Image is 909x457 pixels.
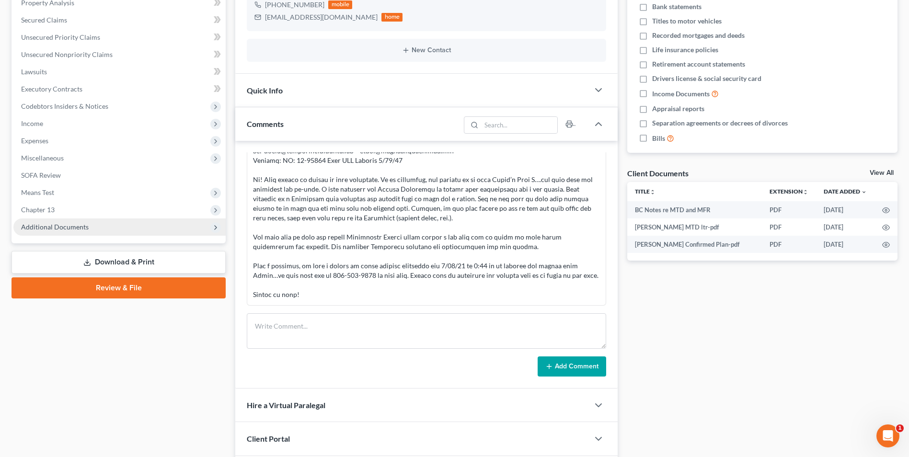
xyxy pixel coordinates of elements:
span: Separation agreements or decrees of divorces [652,118,788,128]
td: PDF [762,236,816,253]
a: Date Added expand_more [824,188,867,195]
span: Bank statements [652,2,702,11]
td: [PERSON_NAME] MTD ltr-pdf [627,218,762,236]
span: Income [21,119,43,127]
i: expand_more [861,189,867,195]
input: Search... [481,117,557,133]
div: Client Documents [627,168,689,178]
a: View All [870,170,894,176]
td: BC Notes re MTD and MFR [627,201,762,218]
td: PDF [762,218,816,236]
span: Miscellaneous [21,154,64,162]
a: Secured Claims [13,11,226,29]
div: [EMAIL_ADDRESS][DOMAIN_NAME] [265,12,378,22]
span: Bills [652,134,665,143]
span: Drivers license & social security card [652,74,761,83]
span: Quick Info [247,86,283,95]
span: Client Portal [247,434,290,443]
span: Expenses [21,137,48,145]
span: Additional Documents [21,223,89,231]
div: home [381,13,403,22]
td: PDF [762,201,816,218]
span: Codebtors Insiders & Notices [21,102,108,110]
span: Appraisal reports [652,104,704,114]
span: Titles to motor vehicles [652,16,722,26]
i: unfold_more [650,189,656,195]
span: Unsecured Nonpriority Claims [21,50,113,58]
a: SOFA Review [13,167,226,184]
span: Secured Claims [21,16,67,24]
a: Download & Print [12,251,226,274]
td: [DATE] [816,236,874,253]
div: Lore: Ips Dolor Sita: Consect, Adipisci 14, 1338 1:12 EL Se: 'doeiu@temporincididuntu.lab' <etdol... [253,127,600,299]
a: Lawsuits [13,63,226,80]
td: [PERSON_NAME] Confirmed Plan-pdf [627,236,762,253]
a: Review & File [12,277,226,298]
td: [DATE] [816,218,874,236]
span: 1 [896,424,904,432]
a: Unsecured Priority Claims [13,29,226,46]
span: Hire a Virtual Paralegal [247,400,325,410]
iframe: Intercom live chat [876,424,899,447]
a: Titleunfold_more [635,188,656,195]
span: Chapter 13 [21,206,55,214]
a: Unsecured Nonpriority Claims [13,46,226,63]
span: Executory Contracts [21,85,82,93]
span: Means Test [21,188,54,196]
span: SOFA Review [21,171,61,179]
span: Unsecured Priority Claims [21,33,100,41]
span: Retirement account statements [652,59,745,69]
a: Extensionunfold_more [770,188,808,195]
span: Income Documents [652,89,710,99]
span: Comments [247,119,284,128]
a: Executory Contracts [13,80,226,98]
span: Recorded mortgages and deeds [652,31,745,40]
div: mobile [328,0,352,9]
button: Add Comment [538,356,606,377]
button: New Contact [254,46,598,54]
i: unfold_more [803,189,808,195]
td: [DATE] [816,201,874,218]
span: Lawsuits [21,68,47,76]
span: Life insurance policies [652,45,718,55]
